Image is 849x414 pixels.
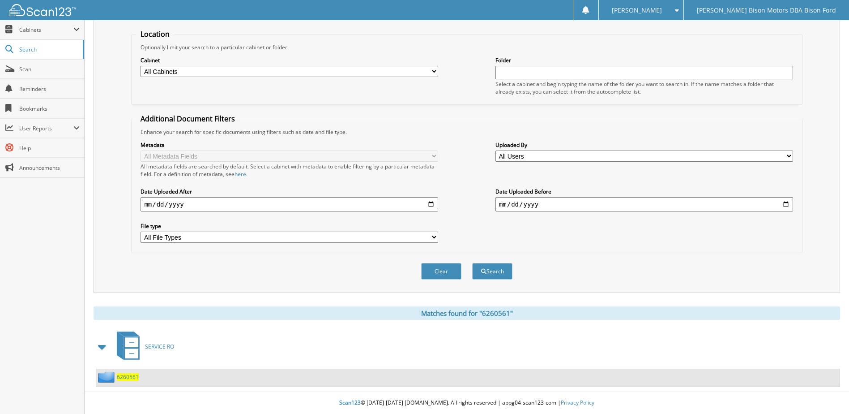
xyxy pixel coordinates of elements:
[19,144,80,152] span: Help
[117,373,139,381] a: 6260561
[495,197,793,211] input: end
[804,371,849,414] iframe: Chat Widget
[235,170,246,178] a: here
[612,8,662,13] span: [PERSON_NAME]
[111,329,174,364] a: SERVICE RO
[136,43,797,51] div: Optionally limit your search to a particular cabinet or folder
[472,263,512,280] button: Search
[495,80,793,95] div: Select a cabinet and begin typing the name of the folder you want to search in. If the name match...
[339,399,361,406] span: Scan123
[145,343,174,350] span: SERVICE RO
[141,222,438,230] label: File type
[141,163,438,178] div: All metadata fields are searched by default. Select a cabinet with metadata to enable filtering b...
[697,8,836,13] span: [PERSON_NAME] Bison Motors DBA Bison Ford
[141,56,438,64] label: Cabinet
[19,164,80,172] span: Announcements
[98,371,117,383] img: folder2.png
[495,188,793,195] label: Date Uploaded Before
[141,188,438,195] label: Date Uploaded After
[141,197,438,211] input: start
[94,306,840,320] div: Matches found for "6260561"
[19,26,73,34] span: Cabinets
[9,4,76,16] img: scan123-logo-white.svg
[136,114,239,124] legend: Additional Document Filters
[136,128,797,136] div: Enhance your search for specific documents using filters such as date and file type.
[19,105,80,112] span: Bookmarks
[136,29,174,39] legend: Location
[85,392,849,414] div: © [DATE]-[DATE] [DOMAIN_NAME]. All rights reserved | appg04-scan123-com |
[19,85,80,93] span: Reminders
[19,65,80,73] span: Scan
[19,125,73,132] span: User Reports
[561,399,594,406] a: Privacy Policy
[495,141,793,149] label: Uploaded By
[19,46,78,53] span: Search
[421,263,461,280] button: Clear
[495,56,793,64] label: Folder
[141,141,438,149] label: Metadata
